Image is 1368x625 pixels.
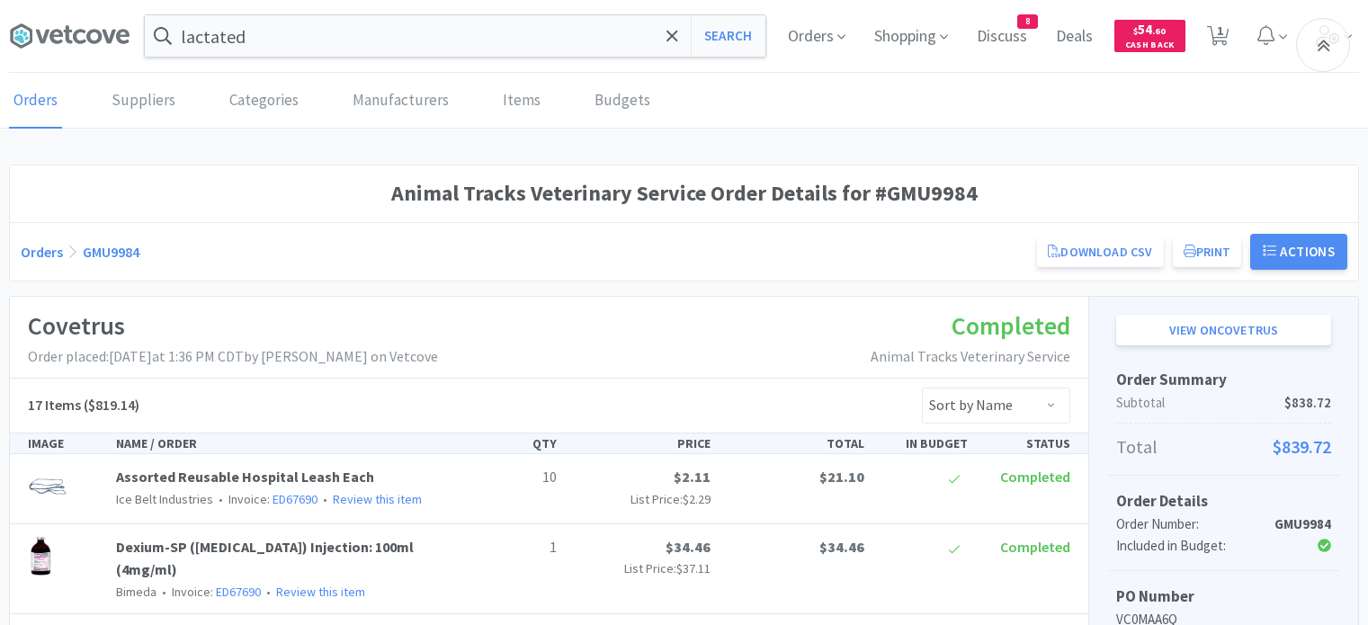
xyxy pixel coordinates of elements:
[970,29,1034,45] a: Discuss8
[1250,234,1347,270] button: Actions
[872,433,974,453] div: IN BUDGET
[718,433,872,453] div: TOTAL
[213,491,317,507] span: Invoice:
[83,243,139,261] a: GMU9984
[469,466,557,489] p: 10
[333,491,422,507] a: Review this item
[28,396,81,414] span: 17 Items
[116,491,213,507] span: Ice Belt Industries
[216,491,226,507] span: •
[691,15,765,57] button: Search
[1116,368,1331,392] h5: Order Summary
[1200,31,1237,47] a: 1
[21,176,1347,210] h1: Animal Tracks Veterinary Service Order Details for #GMU9984
[674,468,711,486] span: $2.11
[28,345,438,369] p: Order placed: [DATE] at 1:36 PM CDT by [PERSON_NAME] on Vetcove
[264,584,273,600] span: •
[461,433,564,453] div: QTY
[564,433,718,453] div: PRICE
[1116,585,1331,609] h5: PO Number
[1133,25,1138,37] span: $
[21,243,63,261] a: Orders
[1284,392,1331,414] span: $838.72
[1125,40,1175,52] span: Cash Back
[469,536,557,559] p: 1
[871,345,1070,369] p: Animal Tracks Veterinary Service
[276,584,365,600] a: Review this item
[1274,515,1331,532] strong: GMU9984
[498,74,545,129] a: Items
[571,489,711,509] p: List Price:
[1000,538,1070,556] span: Completed
[975,433,1077,453] div: STATUS
[1116,513,1259,535] div: Order Number:
[666,538,711,556] span: $34.46
[1116,535,1259,557] div: Included in Budget:
[1273,433,1331,461] span: $839.72
[28,306,438,346] h1: Covetrus
[156,584,261,600] span: Invoice:
[1133,21,1166,38] span: 54
[9,74,62,129] a: Orders
[1049,29,1100,45] a: Deals
[1116,392,1331,414] p: Subtotal
[1307,564,1350,607] iframe: Intercom live chat
[116,468,374,486] a: Assorted Reusable Hospital Leash Each
[216,584,261,600] a: ED67690
[1018,15,1037,28] span: 8
[273,491,317,507] a: ED67690
[107,74,180,129] a: Suppliers
[28,466,67,505] img: 4caff07cc52f4557b9f3676294f4872a_26643.png
[116,538,414,579] a: Dexium-SP ([MEDICAL_DATA]) Injection: 100ml (4mg/ml)
[21,433,109,453] div: IMAGE
[116,584,156,600] span: Bimeda
[676,560,711,576] span: $37.11
[571,558,711,578] p: List Price:
[1173,237,1242,267] button: Print
[159,584,169,600] span: •
[1000,468,1070,486] span: Completed
[348,74,453,129] a: Manufacturers
[1037,237,1163,267] a: Download CSV
[28,394,139,417] h5: ($819.14)
[1114,12,1185,60] a: $54.60Cash Back
[28,536,54,576] img: 9ef4eb10e6ce4d419c6be285e3fe615d_319387.png
[590,74,655,129] a: Budgets
[109,433,461,453] div: NAME / ORDER
[1116,315,1331,345] a: View onCovetrus
[1116,489,1331,513] h5: Order Details
[225,74,303,129] a: Categories
[683,491,711,507] span: $2.29
[1152,25,1166,37] span: . 60
[952,309,1070,342] span: Completed
[819,538,864,556] span: $34.46
[145,15,765,57] input: Search by item, sku, manufacturer, ingredient, size...
[320,491,330,507] span: •
[819,468,864,486] span: $21.10
[1116,433,1331,461] p: Total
